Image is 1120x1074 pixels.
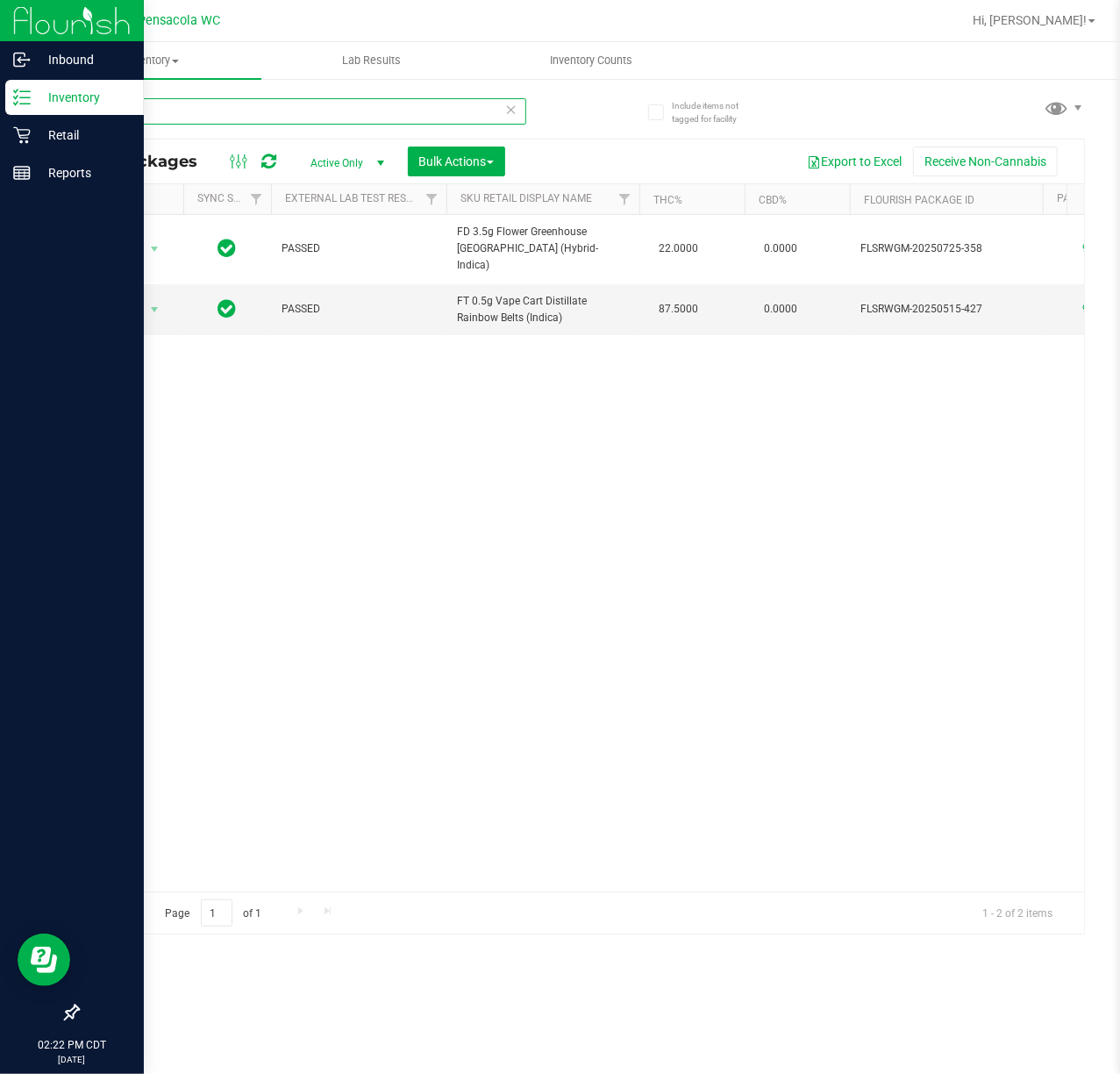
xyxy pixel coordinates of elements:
[610,184,639,214] a: Filter
[795,147,913,176] button: Export to Excel
[42,42,261,79] a: Inventory
[650,297,707,322] span: 87.5000
[31,87,136,108] p: Inventory
[408,147,505,176] button: Bulk Actions
[973,13,1087,27] span: Hi, [PERSON_NAME]!
[672,99,760,125] span: Include items not tagged for facility
[968,899,1066,926] span: 1 - 2 of 2 items
[261,42,481,79] a: Lab Results
[860,301,1032,318] span: FLSRWGM-20250515-427
[526,53,656,68] span: Inventory Counts
[505,98,517,121] span: Clear
[218,297,237,321] span: In Sync
[31,49,136,70] p: Inbound
[419,154,494,168] span: Bulk Actions
[282,301,436,318] span: PASSED
[282,240,436,257] span: PASSED
[8,1037,136,1053] p: 02:22 PM CDT
[457,224,629,275] span: FD 3.5g Flower Greenhouse [GEOGRAPHIC_DATA] (Hybrid-Indica)
[144,297,166,322] span: select
[650,236,707,261] span: 22.0000
[91,152,215,171] span: All Packages
[201,899,232,927] input: 1
[13,164,31,182] inline-svg: Reports
[197,192,265,204] a: Sync Status
[460,192,592,204] a: Sku Retail Display Name
[913,147,1058,176] button: Receive Non-Cannabis
[653,194,682,206] a: THC%
[13,89,31,106] inline-svg: Inventory
[150,899,276,927] span: Page of 1
[8,1053,136,1066] p: [DATE]
[31,125,136,146] p: Retail
[755,236,806,261] span: 0.0000
[218,236,237,261] span: In Sync
[755,297,806,322] span: 0.0000
[457,293,629,326] span: FT 0.5g Vape Cart Distillate Rainbow Belts (Indica)
[482,42,701,79] a: Inventory Counts
[242,184,271,214] a: Filter
[144,237,166,261] span: select
[31,162,136,183] p: Reports
[417,184,446,214] a: Filter
[42,53,261,68] span: Inventory
[759,194,787,206] a: CBD%
[18,934,70,986] iframe: Resource center
[138,13,220,28] span: Pensacola WC
[77,98,526,125] input: Search Package ID, Item Name, SKU, Lot or Part Number...
[860,240,1032,257] span: FLSRWGM-20250725-358
[864,194,974,206] a: Flourish Package ID
[285,192,423,204] a: External Lab Test Result
[13,126,31,144] inline-svg: Retail
[13,51,31,68] inline-svg: Inbound
[318,53,424,68] span: Lab Results
[1057,192,1116,204] a: Package ID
